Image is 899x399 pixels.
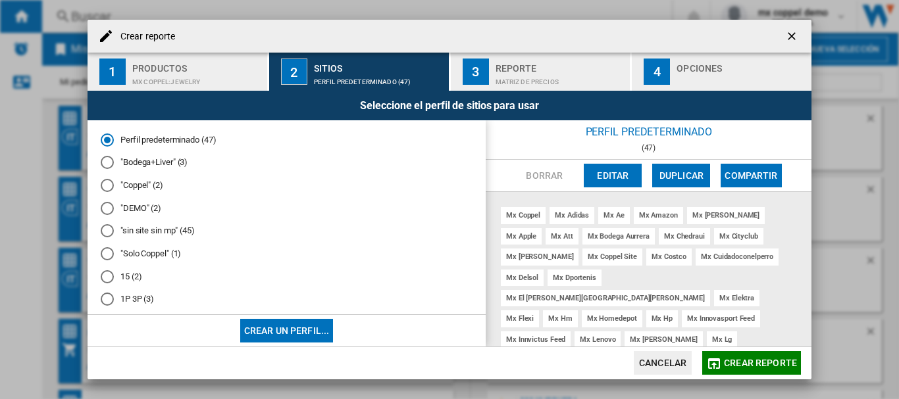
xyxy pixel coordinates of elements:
button: Borrar [515,164,573,187]
button: Editar [584,164,642,187]
div: mx bodega aurrera [582,228,655,245]
md-radio-button: "Bodega+Liver" (3) [101,156,473,169]
md-radio-button: Perfil predeterminado (47) [101,133,473,146]
div: 4 [644,59,670,85]
div: Seleccione el perfil de sitios para usar [88,91,811,120]
div: mx innvictus feed [501,331,571,348]
div: Productos [132,58,262,72]
div: mx [PERSON_NAME] [625,331,702,348]
button: Crear reporte [702,351,801,375]
div: Reporte [496,58,625,72]
button: Duplicar [652,164,710,187]
div: mx delsol [501,270,544,286]
div: mx lenovo [575,331,621,348]
button: 2 Sitios Perfil predeterminado (47) [269,53,450,91]
div: Perfil predeterminado (47) [314,72,444,85]
button: Cancelar [634,351,692,375]
div: 2 [281,59,307,85]
ng-md-icon: getI18NText('BUTTONS.CLOSE_DIALOG') [785,30,801,45]
button: 4 Opciones [632,53,811,91]
div: mx amazon [634,207,683,223]
div: mx innovasport feed [682,310,760,327]
div: Perfil predeterminado [486,120,811,143]
div: MX COPPEL:Jewelry [132,72,262,85]
div: Matriz de precios [496,72,625,85]
div: mx coppel site [582,248,642,265]
div: mx ae [598,207,630,223]
h4: Crear reporte [114,30,175,43]
div: 3 [463,59,489,85]
span: Crear reporte [724,358,797,368]
div: mx elektra [714,290,759,306]
div: (47) [486,143,811,153]
div: mx coppel [501,207,546,223]
button: Compartir [721,164,781,187]
button: 1 Productos MX COPPEL:Jewelry [88,53,269,91]
md-radio-button: "Solo Coppel" (1) [101,248,473,260]
div: mx costco [646,248,692,265]
button: getI18NText('BUTTONS.CLOSE_DIALOG') [780,23,806,49]
md-radio-button: "DEMO" (2) [101,202,473,214]
div: mx adidas [550,207,594,223]
md-radio-button: "sin site sin mp" (45) [101,225,473,237]
button: 3 Reporte Matriz de precios [451,53,632,91]
md-radio-button: 15 (2) [101,270,473,283]
button: Crear un perfil... [240,319,334,342]
div: mx [PERSON_NAME] [501,248,578,265]
div: Sitios [314,58,444,72]
div: Opciones [677,58,806,72]
div: mx apple [501,228,542,245]
md-radio-button: "Coppel" (2) [101,179,473,192]
div: mx dportenis [548,270,602,286]
div: mx hm [543,310,578,327]
div: mx homedepot [582,310,642,327]
div: mx chedraui [659,228,710,245]
div: mx el [PERSON_NAME][GEOGRAPHIC_DATA][PERSON_NAME] [501,290,710,306]
div: mx cuidadoconelperro [696,248,779,265]
div: mx hp [646,310,679,327]
div: mx cityclub [714,228,763,245]
div: mx flexi [501,310,539,327]
div: mx lg [707,331,738,348]
md-radio-button: 1P 3P (3) [101,293,473,306]
div: mx att [546,228,578,245]
div: mx [PERSON_NAME] [687,207,765,223]
div: 1 [99,59,126,85]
